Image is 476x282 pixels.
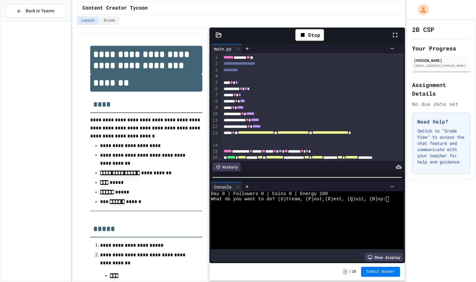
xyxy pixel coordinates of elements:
[211,105,219,111] div: 9
[364,253,403,262] div: Show display
[417,128,465,165] p: Switch to "Grade View" to access the chat feature and communicate with your teacher for help and ...
[295,29,324,41] div: Stop
[211,67,219,73] div: 3
[211,191,328,197] span: Day 0 | Followers 0 | Coins 0 | Energy 100
[361,267,400,277] button: Submit Answer
[211,161,219,174] div: 17
[211,92,219,98] div: 7
[211,124,219,130] div: 12
[211,86,219,92] div: 6
[211,154,219,161] div: 16
[211,61,219,67] div: 2
[211,46,234,52] div: main.py
[412,100,470,108] div: No due date set
[412,80,470,98] h2: Assignment Details
[366,269,395,274] span: Submit Answer
[211,182,242,191] div: Console
[412,25,434,34] h1: 2B CSP
[352,269,356,274] span: 10
[414,63,469,68] div: [EMAIL_ADDRESS][DOMAIN_NAME]
[450,257,470,276] iframe: chat widget
[411,2,431,17] div: My Account
[77,17,99,25] button: Lesson
[211,98,219,105] div: 8
[213,163,241,171] div: History
[211,54,219,61] div: 1
[417,118,465,125] h3: Need Help?
[425,230,470,257] iframe: chat widget
[412,44,470,53] h2: Your Progress
[211,130,219,143] div: 13
[211,184,234,190] div: Console
[211,142,219,149] div: 14
[211,111,219,117] div: 10
[211,44,242,53] div: main.py
[349,269,351,274] span: /
[414,58,469,63] div: [PERSON_NAME]
[211,197,386,202] span: What do you want to do? (S)tream, (P)ost,(R)est, (Q)uit, (B)uy:
[211,149,219,155] div: 15
[211,80,219,86] div: 5
[211,117,219,124] div: 11
[26,8,54,14] span: Back to Teams
[211,73,219,80] div: 4
[343,269,348,275] span: -
[6,4,65,18] button: Back to Teams
[100,17,119,25] button: Grade
[82,5,148,12] span: Content Creator Tycoon
[219,155,222,160] span: Fold line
